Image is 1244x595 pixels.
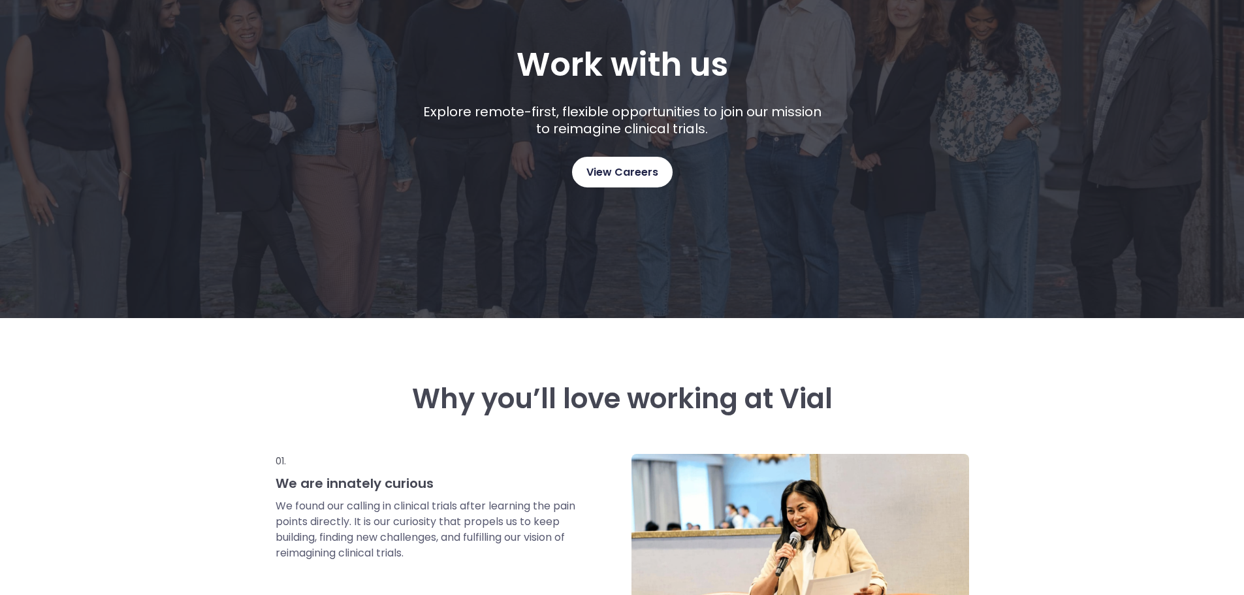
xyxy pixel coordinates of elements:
[572,157,673,187] a: View Careers
[276,475,577,492] h3: We are innately curious
[418,103,826,137] p: Explore remote-first, flexible opportunities to join our mission to reimagine clinical trials.
[276,498,577,561] p: We found our calling in clinical trials after learning the pain points directly. It is our curios...
[276,454,577,468] p: 01.
[517,46,728,84] h1: Work with us
[586,164,658,181] span: View Careers
[276,383,969,415] h3: Why you’ll love working at Vial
